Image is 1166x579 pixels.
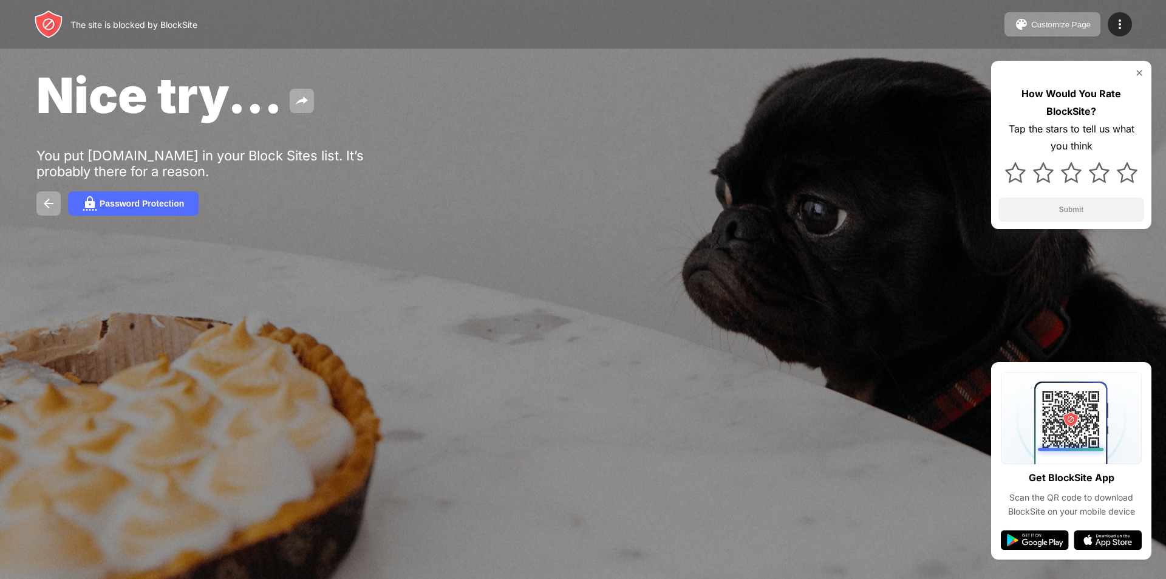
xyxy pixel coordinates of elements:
[998,120,1144,156] div: Tap the stars to tell us what you think
[1089,162,1110,183] img: star.svg
[1014,17,1029,32] img: pallet.svg
[34,10,63,39] img: header-logo.svg
[68,191,199,216] button: Password Protection
[1074,530,1142,550] img: app-store.svg
[1001,491,1142,518] div: Scan the QR code to download BlockSite on your mobile device
[1029,469,1114,487] div: Get BlockSite App
[1031,20,1091,29] div: Customize Page
[1033,162,1054,183] img: star.svg
[70,19,197,30] div: The site is blocked by BlockSite
[998,85,1144,120] div: How Would You Rate BlockSite?
[36,426,324,565] iframe: Banner
[100,199,184,208] div: Password Protection
[998,197,1144,222] button: Submit
[1001,372,1142,464] img: qrcode.svg
[1001,530,1069,550] img: google-play.svg
[1004,12,1100,36] button: Customize Page
[83,196,97,211] img: password.svg
[41,196,56,211] img: back.svg
[1005,162,1026,183] img: star.svg
[36,148,412,179] div: You put [DOMAIN_NAME] in your Block Sites list. It’s probably there for a reason.
[1113,17,1127,32] img: menu-icon.svg
[295,94,309,108] img: share.svg
[1061,162,1082,183] img: star.svg
[1134,68,1144,78] img: rate-us-close.svg
[36,66,282,125] span: Nice try...
[1117,162,1137,183] img: star.svg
